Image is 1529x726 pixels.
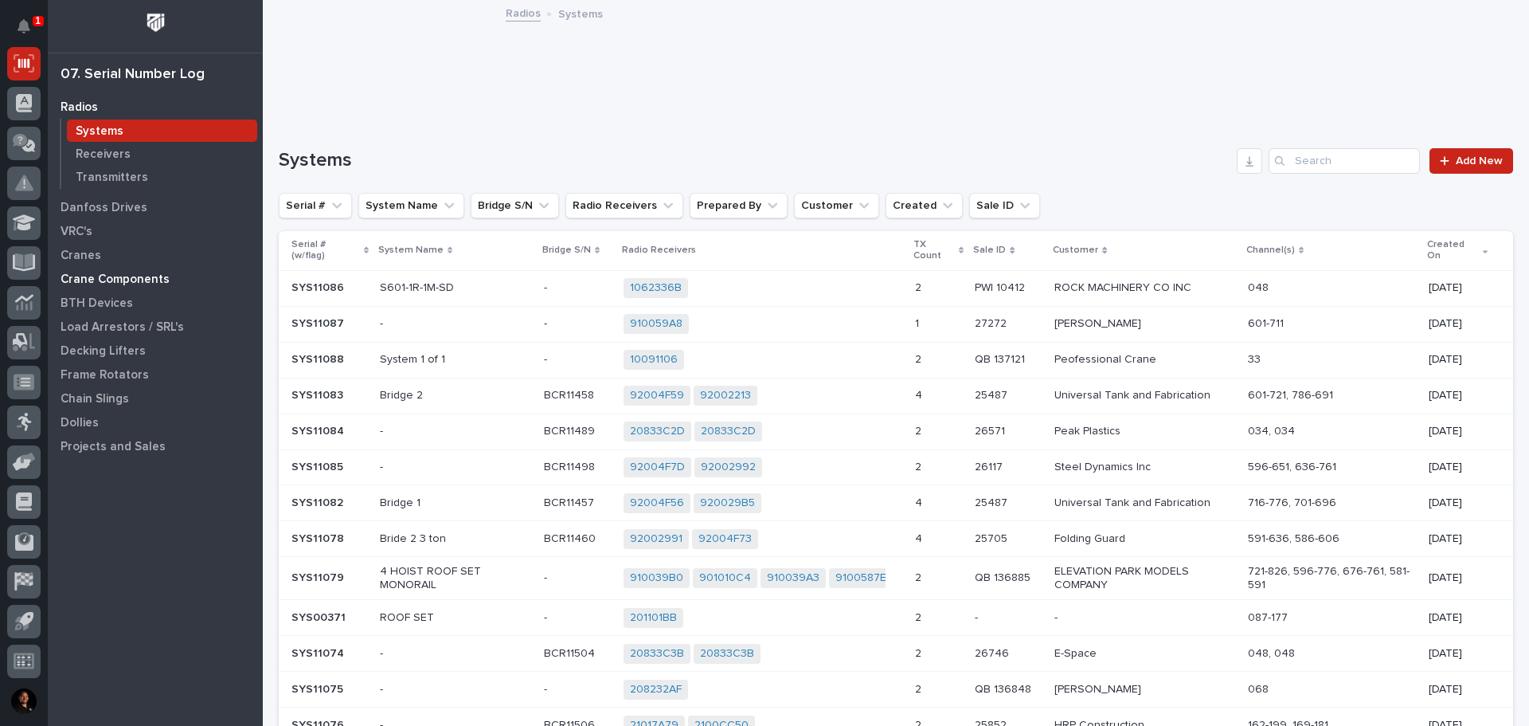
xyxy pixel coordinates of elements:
p: 25487 [975,493,1011,510]
p: BCR11489 [544,422,598,438]
p: - [544,314,550,331]
tr: SYS11083SYS11083 Bridge 2BCR11458BCR11458 92004F59 92002213 44 2548725487 Universal Tank and Fabr... [279,378,1513,414]
button: Notifications [7,10,41,43]
p: 2 [915,350,925,367]
button: Prepared By [690,193,788,218]
p: - [1054,611,1235,625]
p: 4 [915,386,925,402]
p: Peofessional Crane [1054,353,1235,367]
p: [PERSON_NAME] [1054,683,1235,697]
p: 2 [915,608,925,625]
p: Chain Slings [61,392,129,406]
img: Workspace Logo [141,8,170,37]
a: 901010C4 [699,571,751,585]
p: 27272 [975,314,1010,331]
p: BCR11457 [544,493,597,510]
p: 716-776, 701-696 [1248,496,1416,510]
a: 20833C3B [630,647,684,661]
p: 034, 034 [1248,425,1416,438]
tr: SYS11088SYS11088 System 1 of 1-- 10091106 22 QB 137121QB 137121 Peofessional Crane33[DATE] [279,342,1513,378]
tr: SYS11084SYS11084 -BCR11489BCR11489 20833C2D 20833C2D 22 2657126571 Peak Plastics034, 034[DATE] [279,414,1513,449]
p: 4 [915,529,925,546]
a: 92004F59 [630,389,684,402]
p: 068 [1248,683,1416,697]
p: SYS11084 [291,422,347,438]
p: [DATE] [1429,532,1488,546]
p: E-Space [1054,647,1235,661]
p: 26746 [975,644,1012,661]
a: 92004F7D [630,461,685,474]
p: ROCK MACHINERY CO INC [1054,281,1235,295]
div: 07. Serial Number Log [61,66,205,84]
p: 4 [915,493,925,510]
tr: SYS11085SYS11085 -BCR11498BCR11498 92004F7D 92002992 22 2611726117 Steel Dynamics Inc596-651, 636... [279,449,1513,485]
p: 087-177 [1248,611,1416,625]
a: 20833C2D [701,425,756,438]
p: ROOF SET [380,611,531,625]
p: [PERSON_NAME] [1054,317,1235,331]
p: BCR11460 [544,529,599,546]
a: 910039A3 [767,571,819,585]
p: Danfoss Drives [61,201,147,215]
a: BTH Devices [48,291,263,315]
a: Decking Lifters [48,339,263,363]
p: - [544,608,550,625]
p: 601-711 [1248,317,1416,331]
p: - [544,680,550,697]
p: Bridge 1 [380,496,531,510]
p: [DATE] [1429,461,1488,474]
p: - [380,647,531,661]
p: Receivers [76,147,131,162]
p: System 1 of 1 [380,353,531,367]
p: 048 [1248,281,1416,295]
p: SYS11083 [291,386,346,402]
p: SYS11079 [291,568,347,585]
button: Bridge S/N [471,193,559,218]
a: 920029B5 [700,496,755,510]
p: Cranes [61,249,101,263]
p: Bridge 2 [380,389,531,402]
p: 2 [915,644,925,661]
p: Transmitters [76,171,148,185]
p: 25487 [975,386,1011,402]
p: Universal Tank and Fabrication [1054,496,1235,510]
p: 2 [915,680,925,697]
p: 721-826, 596-776, 676-761, 581-591 [1248,565,1416,592]
p: BCR11458 [544,386,597,402]
input: Search [1269,148,1420,174]
tr: SYS11086SYS11086 S601-1R-1M-SD-- 1062336B 22 PWI 10412PWI 10412 ROCK MACHINERY CO INC048[DATE] [279,270,1513,306]
button: Radio Receivers [565,193,683,218]
p: System Name [378,241,444,259]
p: 048, 048 [1248,647,1416,661]
p: TX Count [913,236,955,265]
p: 25705 [975,529,1011,546]
button: users-avatar [7,685,41,718]
tr: SYS11079SYS11079 4 HOIST ROOF SET MONORAIL-- 910039B0 901010C4 910039A3 9100587E 22 QB 136885QB 1... [279,557,1513,600]
p: [DATE] [1429,611,1488,625]
p: Sale ID [973,241,1006,259]
p: [DATE] [1429,281,1488,295]
a: 9100587E [835,571,886,585]
a: Systems [61,120,263,142]
button: Created [886,193,963,218]
p: [DATE] [1429,425,1488,438]
p: 2 [915,422,925,438]
p: QB 136885 [975,568,1034,585]
p: - [380,461,531,474]
button: Serial # [279,193,352,218]
a: Radios [48,95,263,119]
p: 4 HOIST ROOF SET MONORAIL [380,565,531,592]
a: Projects and Sales [48,434,263,458]
button: System Name [358,193,464,218]
p: 26571 [975,422,1008,438]
p: - [380,317,531,331]
a: VRC's [48,219,263,243]
p: Created On [1427,236,1479,265]
p: Dollies [61,416,99,430]
p: SYS11088 [291,350,347,367]
p: BTH Devices [61,296,133,311]
a: Frame Rotators [48,363,263,387]
tr: SYS11078SYS11078 Bride 2 3 tonBCR11460BCR11460 92002991 92004F73 44 2570525705 Folding Guard591-6... [279,521,1513,557]
p: 33 [1248,353,1416,367]
p: Radios [61,100,98,115]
